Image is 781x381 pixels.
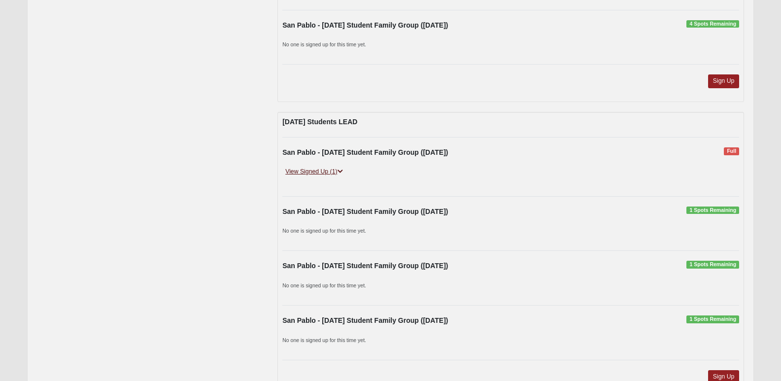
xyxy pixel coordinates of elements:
strong: San Pablo - [DATE] Student Family Group ([DATE]) [282,208,448,215]
strong: [DATE] Students LEAD [282,118,357,126]
span: 1 Spots Remaining [686,315,739,323]
strong: San Pablo - [DATE] Student Family Group ([DATE]) [282,262,448,270]
small: No one is signed up for this time yet. [282,41,366,47]
a: View Signed Up (1) [282,167,345,177]
small: No one is signed up for this time yet. [282,228,366,234]
span: 4 Spots Remaining [686,20,739,28]
strong: San Pablo - [DATE] Student Family Group ([DATE]) [282,148,448,156]
a: Sign Up [708,74,740,88]
span: 1 Spots Remaining [686,261,739,269]
small: No one is signed up for this time yet. [282,337,366,343]
strong: San Pablo - [DATE] Student Family Group ([DATE]) [282,21,448,29]
span: 1 Spots Remaining [686,207,739,214]
strong: San Pablo - [DATE] Student Family Group ([DATE]) [282,316,448,324]
span: Full [724,147,739,155]
small: No one is signed up for this time yet. [282,282,366,288]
